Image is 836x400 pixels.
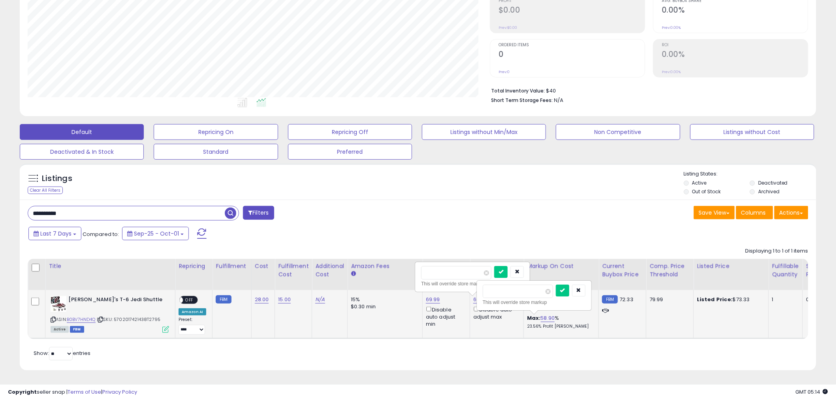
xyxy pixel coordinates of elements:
div: $73.33 [697,296,763,303]
small: Prev: 0 [499,70,510,74]
img: 518stoc8xJL._SL40_.jpg [51,296,66,312]
div: ASIN: [51,296,169,332]
div: $0.30 min [351,303,416,310]
label: Active [692,179,707,186]
span: Columns [741,209,766,217]
div: Clear All Filters [28,187,63,194]
button: Default [20,124,144,140]
div: Listed Price [697,262,765,270]
div: Displaying 1 to 1 of 1 items [746,247,808,255]
b: Max: [527,314,541,322]
a: B0BV7HND4Q [67,316,96,323]
div: % [527,315,593,329]
button: Columns [736,206,773,219]
a: N/A [315,296,325,304]
p: Listing States: [684,170,816,178]
div: This will override store markup [483,298,586,306]
small: Prev: 0.00% [662,70,681,74]
small: FBM [602,295,618,304]
span: ROI [662,43,808,47]
span: | SKU: 5702017421438T2795 [97,316,160,323]
button: Repricing Off [288,124,412,140]
span: FBM [70,326,84,333]
small: FBM [216,295,231,304]
a: 15.00 [278,296,291,304]
span: OFF [183,297,196,304]
small: Prev: 0.00% [662,25,681,30]
div: Amazon AI [179,308,206,315]
small: Amazon Fees. [351,270,356,277]
button: Preferred [288,144,412,160]
label: Deactivated [758,179,788,186]
span: Sep-25 - Oct-01 [134,230,179,238]
div: Preset: [179,317,206,335]
div: Repricing [179,262,209,270]
button: Sep-25 - Oct-01 [122,227,189,240]
h2: 0 [499,50,645,60]
b: Total Inventory Value: [491,87,545,94]
div: This will override store markup [421,280,524,288]
span: N/A [554,96,563,104]
h5: Listings [42,173,72,184]
div: 0.00 [806,296,819,303]
button: Last 7 Days [28,227,81,240]
span: Compared to: [83,230,119,238]
div: Current Buybox Price [602,262,643,279]
a: Privacy Policy [102,388,137,396]
li: $40 [491,85,802,95]
span: Show: entries [34,349,90,357]
button: Non Competitive [556,124,680,140]
div: Cost [255,262,272,270]
button: Filters [243,206,274,220]
div: Markup on Cost [527,262,595,270]
b: Listed Price: [697,296,733,303]
div: Fulfillable Quantity [772,262,799,279]
button: Actions [774,206,808,219]
button: Standard [154,144,278,160]
div: Ship Price [806,262,822,279]
div: Fulfillment [216,262,248,270]
span: 72.33 [620,296,634,303]
button: Save View [694,206,735,219]
div: Additional Cost [315,262,344,279]
span: All listings currently available for purchase on Amazon [51,326,69,333]
p: 23.56% Profit [PERSON_NAME] [527,324,593,329]
button: Deactivated & In Stock [20,144,144,160]
div: 79.99 [650,296,687,303]
h2: $0.00 [499,6,645,16]
a: 28.00 [255,296,269,304]
button: Listings without Min/Max [422,124,546,140]
b: Short Term Storage Fees: [491,97,553,104]
div: seller snap | | [8,389,137,396]
div: Fulfillment Cost [278,262,309,279]
div: 1 [772,296,796,303]
h2: 0.00% [662,6,808,16]
span: 2025-10-11 05:14 GMT [796,388,828,396]
label: Archived [758,188,780,195]
div: Disable auto adjust max [473,305,518,321]
div: Amazon Fees [351,262,419,270]
div: Title [49,262,172,270]
strong: Copyright [8,388,37,396]
span: Last 7 Days [40,230,72,238]
label: Out of Stock [692,188,721,195]
a: 69.99 [473,296,488,304]
button: Repricing On [154,124,278,140]
small: Prev: $0.00 [499,25,517,30]
th: The percentage added to the cost of goods (COGS) that forms the calculator for Min & Max prices. [524,259,599,290]
div: Disable auto adjust min [426,305,464,328]
a: Terms of Use [68,388,101,396]
b: [PERSON_NAME]'s T-6 Jedi Shuttle [68,296,164,306]
h2: 0.00% [662,50,808,60]
div: Comp. Price Threshold [650,262,690,279]
span: Ordered Items [499,43,645,47]
a: 58.90 [541,314,555,322]
a: 69.99 [426,296,440,304]
div: 15% [351,296,416,303]
button: Listings without Cost [690,124,814,140]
